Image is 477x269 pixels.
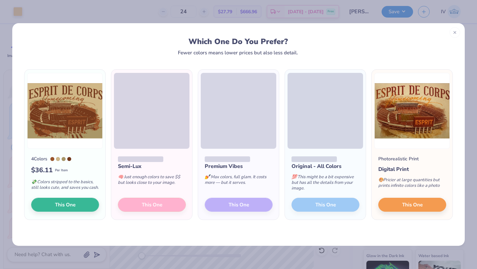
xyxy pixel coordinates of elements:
span: 💯 [291,174,297,180]
span: 💅 [205,174,210,180]
span: This One [55,201,76,209]
div: 7503 C [62,157,66,161]
span: 🧠 [118,174,123,180]
div: Pricier at large quantities but prints infinite colors like a photo [378,173,446,195]
div: Just enough colors to save $$ but looks close to your image. [118,170,186,192]
div: Fewer colors means lower prices but also less detail. [178,50,298,55]
div: 7502 C [56,157,60,161]
div: Premium Vibes [205,162,273,170]
div: Max colors, full glam. It costs more — but it serves. [205,170,273,192]
span: This One [402,201,423,209]
div: Photorealistic Print [378,155,419,162]
span: 💸 [31,179,36,185]
div: 168 C [67,157,71,161]
div: Colors stripped to the basics, still looks cute, and saves you cash. [31,175,99,197]
div: This might be a bit expensive but has all the details from your image. [291,170,359,198]
div: Digital Print [378,165,446,173]
img: Photorealistic preview [374,73,450,149]
button: This One [31,198,99,212]
div: 4 Colors [31,155,47,162]
img: 4 color option [27,73,103,149]
div: Original - All Colors [291,162,359,170]
div: 7516 C [50,157,54,161]
span: 🎨 [378,177,384,183]
button: This One [378,198,446,212]
span: $ 36.11 [31,165,53,175]
div: Which One Do You Prefer? [30,37,446,46]
span: Per Item [55,168,68,173]
div: Semi-Lux [118,162,186,170]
